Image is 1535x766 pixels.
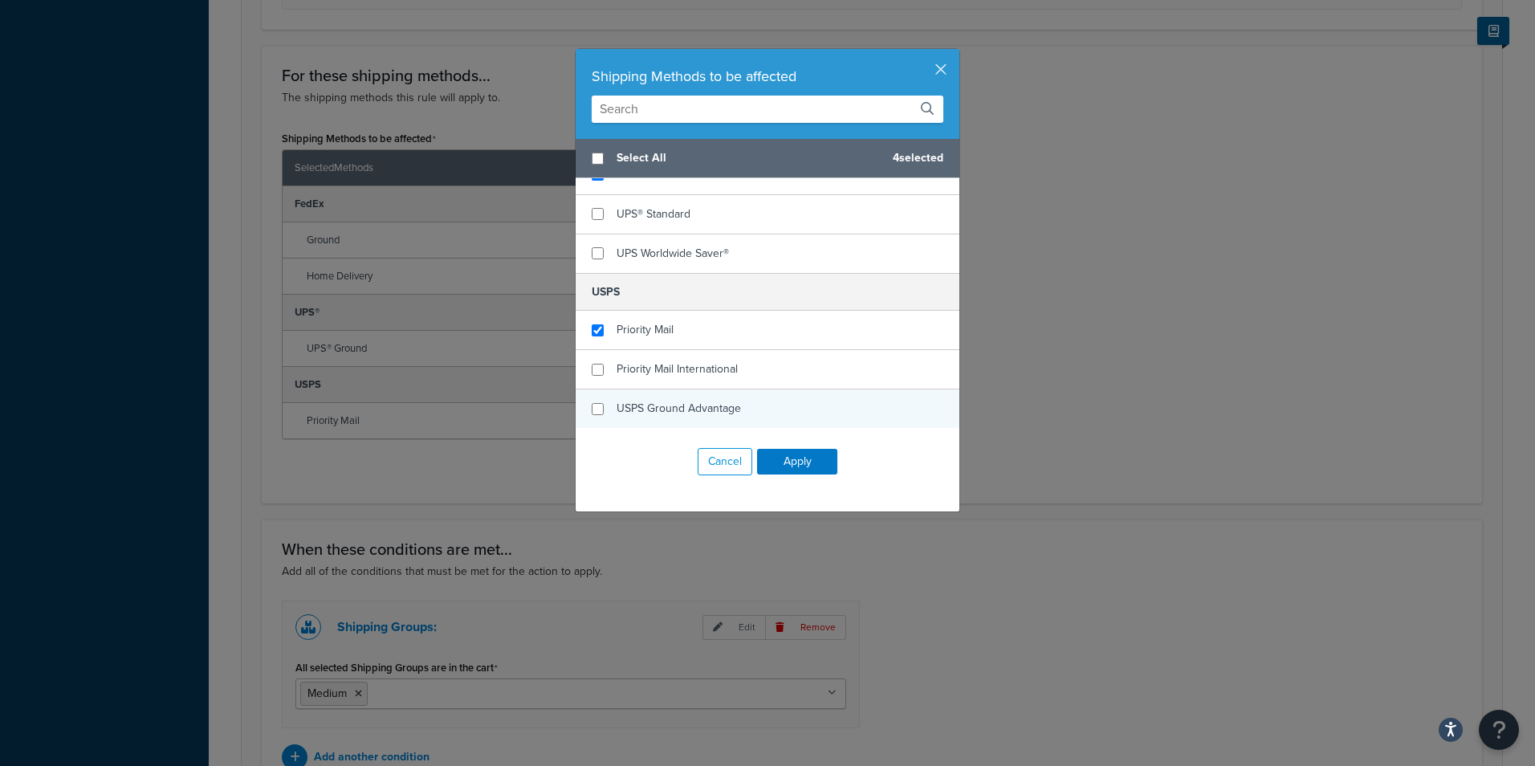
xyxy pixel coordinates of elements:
[757,449,837,475] button: Apply
[617,166,684,183] span: UPS® Ground
[617,245,729,262] span: UPS Worldwide Saver®
[576,139,959,178] div: 4 selected
[592,65,943,88] div: Shipping Methods to be affected
[617,147,880,169] span: Select All
[592,96,943,123] input: Search
[617,206,690,222] span: UPS® Standard
[617,321,674,338] span: Priority Mail
[576,273,959,311] h5: USPS
[617,400,741,417] span: USPS Ground Advantage
[698,448,752,475] button: Cancel
[617,361,738,377] span: Priority Mail International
